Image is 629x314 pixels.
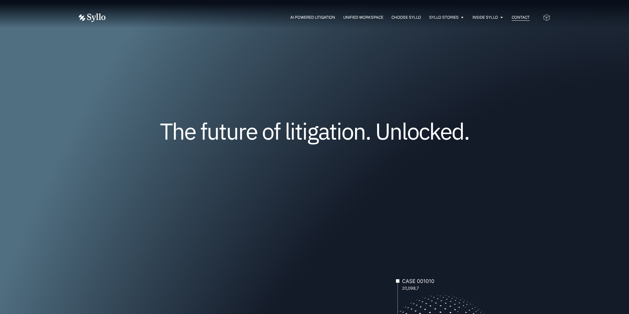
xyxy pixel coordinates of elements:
div: Menu Toggle [119,14,530,21]
a: Inside Syllo [472,14,498,20]
img: Vector [79,13,105,22]
h1: The future of litigation. Unlocked. [118,120,511,142]
nav: Menu [119,14,530,21]
a: Unified Workspace [343,14,383,20]
a: Syllo Stories [429,14,459,20]
a: Contact [512,14,530,20]
a: Choose Syllo [391,14,421,20]
a: AI Powered Litigation [290,14,335,20]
